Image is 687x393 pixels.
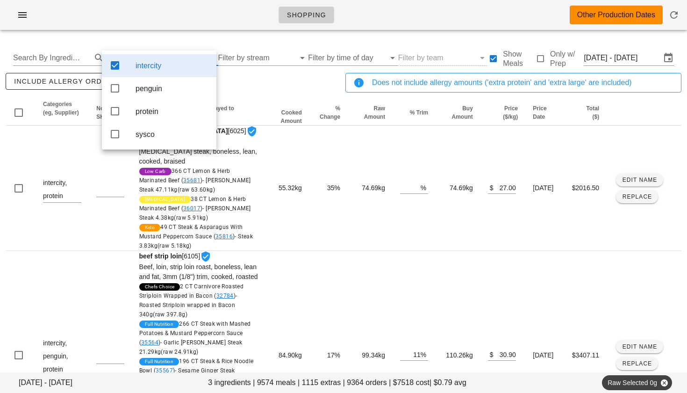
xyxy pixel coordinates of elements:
[480,100,525,126] th: Price ($/kg): Not sorted. Activate to sort ascending.
[174,214,208,221] span: (raw 5.91kg)
[616,190,658,203] button: Replace
[216,293,234,299] a: 32784
[616,357,658,370] button: Replace
[286,11,326,19] span: Shopping
[6,73,125,90] button: include allergy orders
[503,50,535,68] label: Show Meals
[145,196,186,203] span: [MEDICAL_DATA]
[139,138,257,165] span: Beef, [MEDICAL_DATA], [MEDICAL_DATA] steak, boneless, lean, cooked, braised
[279,7,334,23] a: Shopping
[139,321,251,355] span: 266 CT Steak with Mashed Potatoes & Mustard Peppercorn Sauce ( )
[616,340,663,353] button: Edit Name
[503,105,518,120] span: Price ($/kg)
[436,126,480,251] td: 74.69kg
[429,377,466,388] span: | $0.79 avg
[660,379,668,387] button: Close
[608,375,666,390] span: Raw Selected 0g
[372,77,673,88] div: Does not include allergy amounts ('extra protein' and 'extra large' are included)
[436,100,480,126] th: Buy Amount: Not sorted. Activate to sort ascending.
[136,130,209,139] div: sysco
[279,351,302,359] span: 84.90kg
[136,84,209,93] div: penguin
[139,358,254,383] span: 196 CT Steak & Rice Noodle Bowl ( )
[364,105,385,120] span: Raw Amount
[550,50,584,68] label: Only w/ Prep
[488,181,494,193] div: $
[139,168,251,193] span: 366 CT Lemon & Herb Marinated Beef ( )
[577,9,655,21] div: Other Production Dates
[145,224,155,231] span: Keto
[622,177,658,183] span: Edit Name
[308,50,398,65] div: Filter by time of day
[410,109,428,116] span: % Trim
[564,100,607,126] th: Total ($): Not sorted. Activate to sort ascending.
[14,78,117,85] span: include allergy orders
[215,233,233,240] a: 35816
[145,283,175,291] span: Chefs Choice
[572,351,599,359] span: $3407.11
[161,349,198,355] span: (raw 24.91kg)
[139,283,244,318] span: 2 CT Carnivore Roasted Striploin Wrapped in Bacon ( )
[36,100,89,126] th: Categories (eg, Supplier): Not sorted. Activate to sort ascending.
[348,126,393,251] td: 74.69kg
[622,193,652,200] span: Replace
[488,348,494,360] div: $
[145,321,174,328] span: Full Nutrition
[139,196,251,221] span: 38 CT Lemon & Herb Marinated Beef ( )
[393,100,436,126] th: % Trim: Not sorted. Activate to sort ascending.
[139,224,253,249] span: 49 CT Steak & Asparagus With Mustard Peppercorn Sauce ( )
[43,101,79,116] span: Categories (eg, Supplier)
[136,107,209,116] div: protein
[139,263,258,280] span: Beef, loin, strip loin roast, boneless, lean and fat, 3mm (1/8") trim, cooked, roasted
[525,100,564,126] th: Price Date: Not sorted. Activate to sort ascending.
[586,105,599,120] span: Total ($)
[452,105,473,120] span: Buy Amount
[622,343,658,350] span: Edit Name
[265,100,309,126] th: Cooked Amount: Not sorted. Activate to sort ascending.
[141,339,158,346] a: 35564
[156,367,173,374] a: 35567
[421,181,428,193] div: %
[139,367,235,383] span: - Sesame Ginger Steak 14.75kg
[178,186,215,193] span: (raw 63.60kg)
[139,252,182,260] strong: beef strip loin
[153,311,187,318] span: (raw 397.8g)
[309,100,348,126] th: % Change: Not sorted. Activate to sort ascending.
[183,205,200,212] a: 36017
[281,109,302,124] span: Cooked Amount
[89,100,131,126] th: Notes (eg, SKU): Not sorted. Activate to sort ascending.
[139,293,237,318] span: - Roasted Striploin wrapped in Bacon 340g
[139,339,243,355] span: - Garlic [PERSON_NAME] Steak 21.29kg
[96,105,123,120] span: Notes (eg, SKU)
[157,243,192,249] span: (raw 5.18kg)
[279,184,302,192] span: 55.32kg
[145,168,166,175] span: Low Carb
[218,50,308,65] div: Filter by stream
[348,100,393,126] th: Raw Amount: Not sorted. Activate to sort ascending.
[145,358,174,365] span: Full Nutrition
[183,177,200,184] a: 35681
[139,127,258,250] span: [6025]
[622,360,652,367] span: Replace
[572,184,599,192] span: $2016.50
[533,105,546,120] span: Price Date
[327,351,340,359] span: 17%
[136,61,209,70] div: intercity
[327,184,340,192] span: 35%
[525,126,564,251] td: [DATE]
[616,173,663,186] button: Edit Name
[421,348,428,360] div: %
